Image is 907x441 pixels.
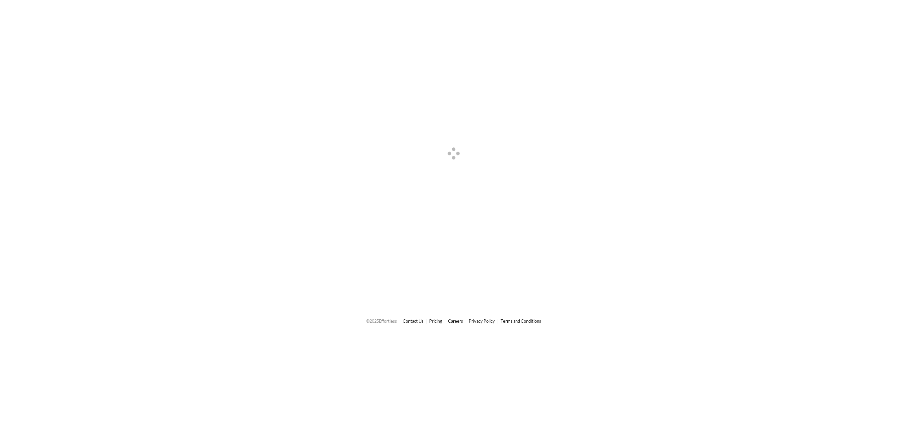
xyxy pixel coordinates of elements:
span: © 2025 Effortless [366,318,397,324]
a: Careers [448,318,463,324]
a: Contact Us [403,318,423,324]
a: Privacy Policy [469,318,495,324]
a: Terms and Conditions [501,318,541,324]
a: Pricing [429,318,442,324]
